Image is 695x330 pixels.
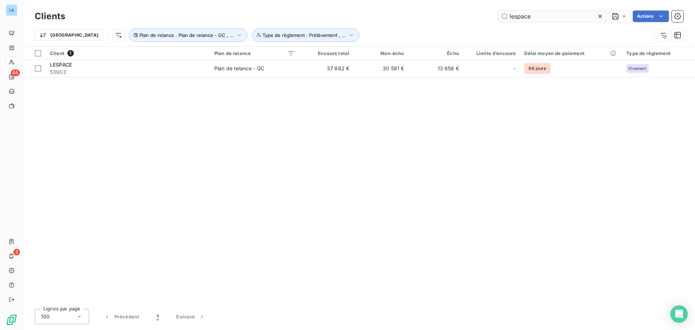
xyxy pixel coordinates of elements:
[35,29,103,41] button: [GEOGRAPHIC_DATA]
[214,50,295,56] div: Plan de relance
[262,32,346,38] span: Type de règlement : Prélèvement , ...
[628,66,646,71] span: Virement
[413,50,459,56] div: Échu
[524,50,618,56] div: Délai moyen de paiement
[157,313,159,320] span: 1
[95,309,148,324] button: Précédent
[50,62,72,68] span: LESPACE
[129,28,248,42] button: Plan de relance : Plan de relance - GC , ...
[633,11,669,22] button: Actions
[214,65,264,72] div: Plan de relance - GC
[35,10,65,23] h3: Clients
[303,50,349,56] div: Encours total
[41,313,50,320] span: 100
[513,65,515,72] span: -
[167,309,214,324] button: Suivant
[11,70,20,76] span: 65
[468,50,516,56] div: Limite d’encours
[354,60,408,77] td: 30 581 €
[409,60,463,77] td: 13 658 €
[50,68,206,76] span: 53903
[524,63,550,74] span: 96 jours
[626,50,691,56] div: Type de règlement
[50,50,64,56] span: Client
[6,314,17,326] img: Logo LeanPay
[670,305,688,323] div: Open Intercom Messenger
[358,50,404,56] div: Non-échu
[67,50,74,57] span: 1
[13,249,20,255] span: 3
[6,4,17,16] div: LA
[498,11,607,22] input: Rechercher
[148,309,167,324] button: 1
[139,32,234,38] span: Plan de relance : Plan de relance - GC , ...
[299,60,354,77] td: 37 882 €
[252,28,359,42] button: Type de règlement : Prélèvement , ...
